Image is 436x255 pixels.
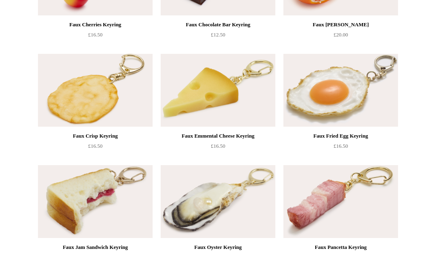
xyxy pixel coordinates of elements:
[283,54,398,127] img: Faux Fried Egg Keyring
[38,54,153,127] img: Faux Crisp Keyring
[40,132,151,141] div: Faux Crisp Keyring
[163,243,273,253] div: Faux Oyster Keyring
[38,54,153,127] a: Faux Crisp Keyring Faux Crisp Keyring
[38,20,153,53] a: Faux Cherries Keyring £16.50
[283,132,398,165] a: Faux Fried Egg Keyring £16.50
[161,54,275,127] img: Faux Emmental Cheese Keyring
[283,54,398,127] a: Faux Fried Egg Keyring Faux Fried Egg Keyring
[283,20,398,53] a: Faux [PERSON_NAME] £20.00
[285,243,396,253] div: Faux Pancetta Keyring
[161,132,275,165] a: Faux Emmental Cheese Keyring £16.50
[163,20,273,30] div: Faux Chocolate Bar Keyring
[285,132,396,141] div: Faux Fried Egg Keyring
[161,54,275,127] a: Faux Emmental Cheese Keyring Faux Emmental Cheese Keyring
[211,143,225,149] span: £16.50
[38,166,153,238] img: Faux Jam Sandwich Keyring
[283,166,398,238] a: Faux Pancetta Keyring Faux Pancetta Keyring
[88,32,103,38] span: £16.50
[40,243,151,253] div: Faux Jam Sandwich Keyring
[40,20,151,30] div: Faux Cherries Keyring
[333,32,348,38] span: £20.00
[161,166,275,238] img: Faux Oyster Keyring
[285,20,396,30] div: Faux [PERSON_NAME]
[38,132,153,165] a: Faux Crisp Keyring £16.50
[38,166,153,238] a: Faux Jam Sandwich Keyring Faux Jam Sandwich Keyring
[163,132,273,141] div: Faux Emmental Cheese Keyring
[283,166,398,238] img: Faux Pancetta Keyring
[88,143,103,149] span: £16.50
[161,20,275,53] a: Faux Chocolate Bar Keyring £12.50
[161,166,275,238] a: Faux Oyster Keyring Faux Oyster Keyring
[333,143,348,149] span: £16.50
[211,32,225,38] span: £12.50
